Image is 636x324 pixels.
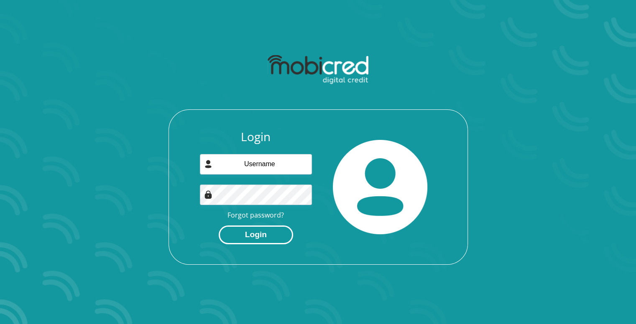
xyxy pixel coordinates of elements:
[219,225,293,244] button: Login
[200,154,312,175] input: Username
[204,160,212,168] img: user-icon image
[200,130,312,144] h3: Login
[227,210,284,220] a: Forgot password?
[268,55,368,84] img: mobicred logo
[204,190,212,199] img: Image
